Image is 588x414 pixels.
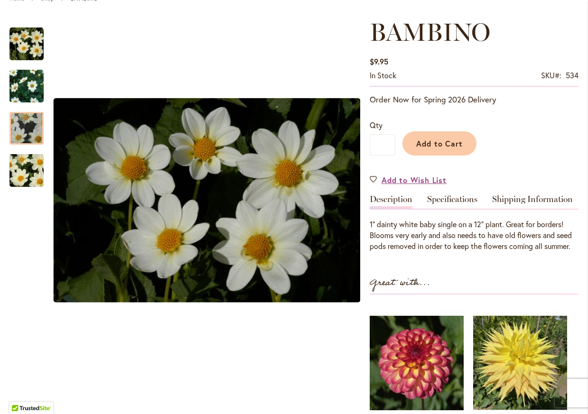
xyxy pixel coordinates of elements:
[53,18,360,383] div: BAMBINOBAMBINOBAMBINO
[370,94,579,105] p: Order Now for Spring 2026 Delivery
[402,131,476,156] button: Add to Cart
[370,219,579,252] div: 1" dainty white baby single on a 12" plant. Great for borders! Blooms very early and also needs t...
[370,195,412,209] a: Description
[370,56,388,66] span: $9.95
[370,175,447,185] a: Add to Wish List
[9,18,53,60] div: BAMBINO
[53,98,360,303] img: BAMBINO
[370,120,383,130] span: Qty
[416,138,463,148] span: Add to Cart
[382,175,447,185] span: Add to Wish List
[427,195,477,209] a: Specifications
[370,195,579,252] div: Detailed Product Info
[9,60,53,102] div: BAMBINO
[53,18,404,383] div: Product Images
[370,275,430,291] strong: Great with...
[53,18,360,383] div: BAMBINO
[566,70,579,81] div: 534
[370,70,396,81] div: Availability
[9,27,44,61] img: BAMBINO
[370,70,396,80] span: In stock
[7,380,34,407] iframe: Launch Accessibility Center
[541,70,561,80] strong: SKU
[9,102,53,145] div: BAMBINO
[9,145,44,187] div: BAMBINO
[492,195,573,209] a: Shipping Information
[370,17,490,47] span: BAMBINO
